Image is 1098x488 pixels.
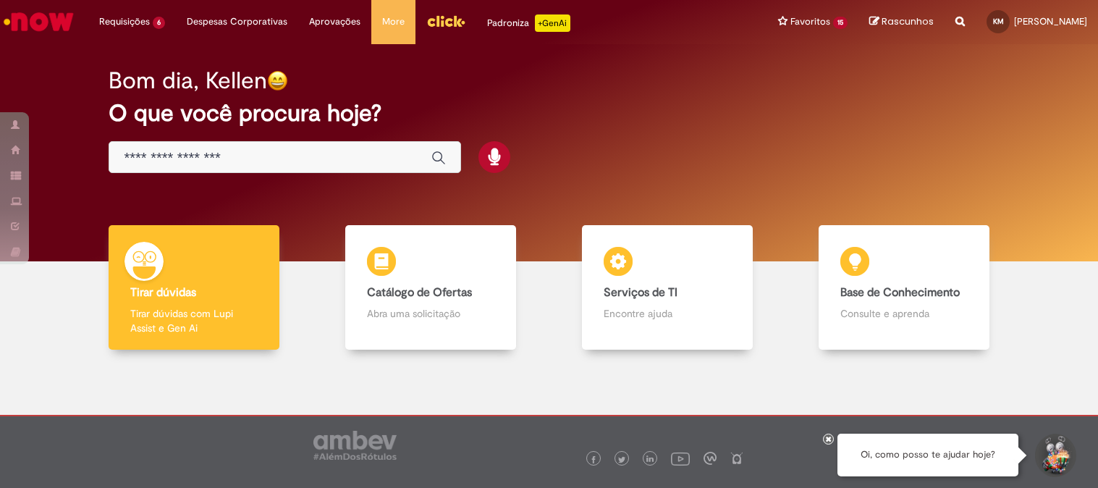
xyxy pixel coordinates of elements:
[487,14,570,32] div: Padroniza
[313,225,549,350] a: Catálogo de Ofertas Abra uma solicitação
[267,70,288,91] img: happy-face.png
[869,15,934,29] a: Rascunhos
[76,225,313,350] a: Tirar dúvidas Tirar dúvidas com Lupi Assist e Gen Ai
[367,285,472,300] b: Catálogo de Ofertas
[730,452,743,465] img: logo_footer_naosei.png
[1033,434,1076,477] button: Iniciar Conversa de Suporte
[549,225,786,350] a: Serviços de TI Encontre ajuda
[840,285,960,300] b: Base de Conhecimento
[604,306,731,321] p: Encontre ajuda
[382,14,405,29] span: More
[704,452,717,465] img: logo_footer_workplace.png
[130,306,258,335] p: Tirar dúvidas com Lupi Assist e Gen Ai
[833,17,848,29] span: 15
[367,306,494,321] p: Abra uma solicitação
[646,455,654,464] img: logo_footer_linkedin.png
[313,431,397,460] img: logo_footer_ambev_rotulo_gray.png
[535,14,570,32] p: +GenAi
[790,14,830,29] span: Favoritos
[426,10,465,32] img: click_logo_yellow_360x200.png
[99,14,150,29] span: Requisições
[109,68,267,93] h2: Bom dia, Kellen
[671,449,690,468] img: logo_footer_youtube.png
[153,17,165,29] span: 6
[109,101,989,126] h2: O que você procura hoje?
[618,456,625,463] img: logo_footer_twitter.png
[1,7,76,36] img: ServiceNow
[309,14,360,29] span: Aprovações
[840,306,968,321] p: Consulte e aprenda
[130,285,196,300] b: Tirar dúvidas
[785,225,1022,350] a: Base de Conhecimento Consulte e aprenda
[882,14,934,28] span: Rascunhos
[590,456,597,463] img: logo_footer_facebook.png
[993,17,1004,26] span: KM
[187,14,287,29] span: Despesas Corporativas
[1014,15,1087,28] span: [PERSON_NAME]
[604,285,677,300] b: Serviços de TI
[837,434,1018,476] div: Oi, como posso te ajudar hoje?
